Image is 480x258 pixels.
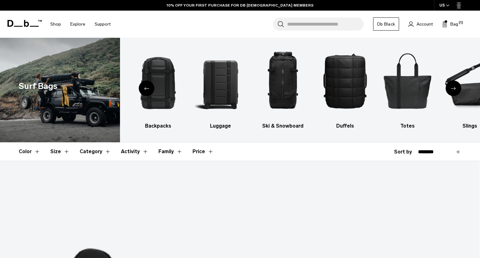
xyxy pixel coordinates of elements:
[382,122,433,130] h3: Totes
[319,42,371,130] a: Db Duffels
[459,20,463,26] span: (1)
[46,11,115,38] nav: Main Navigation
[80,143,111,161] button: Toggle Filter
[70,42,122,119] img: Db
[95,13,111,35] a: Support
[257,122,308,130] h3: Ski & Snowboard
[382,42,433,130] li: 6 / 9
[50,13,61,35] a: Shop
[132,42,184,119] img: Db
[70,42,122,130] li: 1 / 9
[19,143,40,161] button: Toggle Filter
[70,122,122,130] h3: All products
[192,143,214,161] button: Toggle Price
[408,20,433,28] a: Account
[132,122,184,130] h3: Backpacks
[195,122,246,130] h3: Luggage
[373,17,399,31] a: Db Black
[139,80,154,96] div: Previous slide
[446,80,461,96] div: Next slide
[382,42,433,119] img: Db
[132,42,184,130] a: Db Backpacks
[382,42,433,130] a: Db Totes
[417,21,433,27] span: Account
[195,42,246,119] img: Db
[257,42,308,130] li: 4 / 9
[319,42,371,119] img: Db
[319,42,371,130] li: 5 / 9
[121,143,148,161] button: Toggle Filter
[50,143,70,161] button: Toggle Filter
[450,21,458,27] span: Bag
[319,122,371,130] h3: Duffels
[195,42,246,130] li: 3 / 9
[132,42,184,130] li: 2 / 9
[70,42,122,130] a: Db All products
[442,20,458,28] button: Bag (1)
[19,80,57,93] h1: Surf Bags
[167,2,313,8] a: 10% OFF YOUR FIRST PURCHASE FOR DB [DEMOGRAPHIC_DATA] MEMBERS
[195,42,246,130] a: Db Luggage
[70,13,85,35] a: Explore
[158,143,182,161] button: Toggle Filter
[257,42,308,119] img: Db
[257,42,308,130] a: Db Ski & Snowboard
